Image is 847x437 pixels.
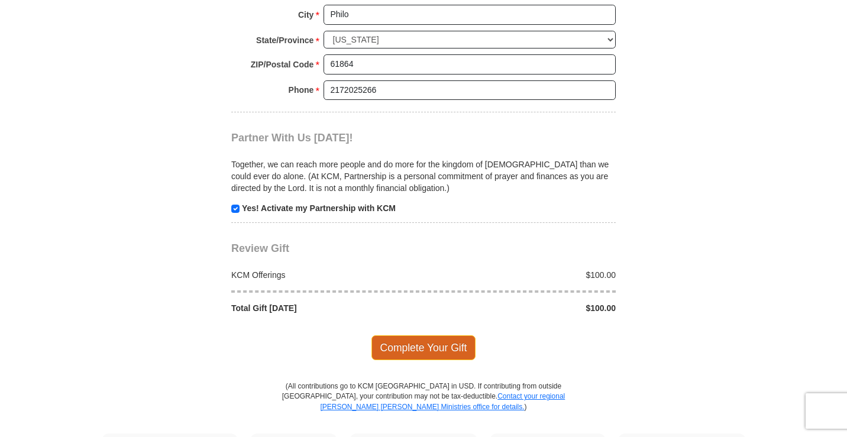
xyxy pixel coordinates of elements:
[298,7,313,23] strong: City
[320,392,565,410] a: Contact your regional [PERSON_NAME] [PERSON_NAME] Ministries office for details.
[371,335,476,360] span: Complete Your Gift
[423,269,622,281] div: $100.00
[231,158,616,194] p: Together, we can reach more people and do more for the kingdom of [DEMOGRAPHIC_DATA] than we coul...
[242,203,396,213] strong: Yes! Activate my Partnership with KCM
[225,269,424,281] div: KCM Offerings
[289,82,314,98] strong: Phone
[251,56,314,73] strong: ZIP/Postal Code
[231,242,289,254] span: Review Gift
[423,302,622,314] div: $100.00
[256,32,313,48] strong: State/Province
[231,132,353,144] span: Partner With Us [DATE]!
[282,381,565,433] p: (All contributions go to KCM [GEOGRAPHIC_DATA] in USD. If contributing from outside [GEOGRAPHIC_D...
[225,302,424,314] div: Total Gift [DATE]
